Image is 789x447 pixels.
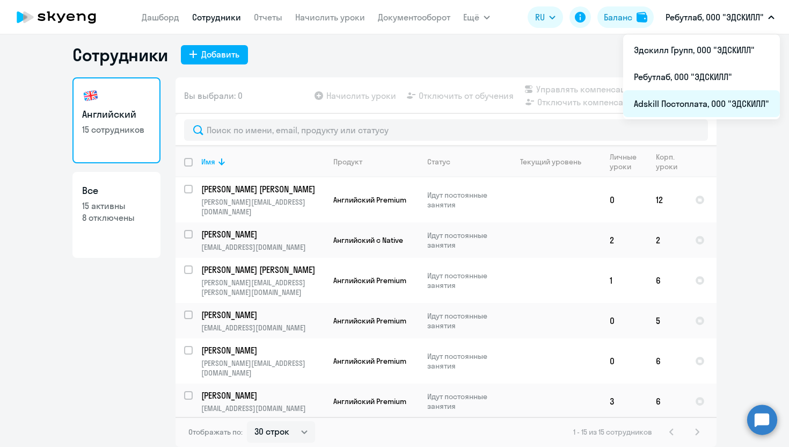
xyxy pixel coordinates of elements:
div: Продукт [333,157,362,167]
p: [EMAIL_ADDRESS][DOMAIN_NAME] [201,403,324,413]
div: Добавить [201,48,239,61]
span: Английский с Native [333,235,403,245]
button: Ребутлаб, ООО "ЭДСКИЛЛ" [660,4,780,30]
p: [PERSON_NAME] [201,390,323,401]
ul: Ещё [623,34,780,119]
div: Текущий уровень [510,157,601,167]
img: english [82,87,99,104]
div: Имя [201,157,215,167]
p: [PERSON_NAME][EMAIL_ADDRESS][DOMAIN_NAME] [201,358,324,378]
a: [PERSON_NAME] [201,390,324,401]
a: [PERSON_NAME] [PERSON_NAME] [201,183,324,195]
td: 1 [601,258,647,303]
a: Документооборот [378,12,450,23]
p: [EMAIL_ADDRESS][DOMAIN_NAME] [201,323,324,333]
div: Статус [427,157,450,167]
a: [PERSON_NAME] [PERSON_NAME] [201,264,324,276]
p: [PERSON_NAME] [201,344,323,356]
span: Английский Premium [333,276,406,285]
td: 6 [647,338,686,384]
div: Личные уроки [610,152,647,171]
td: 3 [601,384,647,419]
span: RU [535,11,545,24]
td: 0 [601,303,647,338]
span: 1 - 15 из 15 сотрудников [573,427,652,437]
p: 15 активны [82,200,151,212]
p: Идут постоянные занятия [427,271,501,290]
a: [PERSON_NAME] [201,309,324,321]
p: 8 отключены [82,212,151,223]
a: [PERSON_NAME] [201,228,324,240]
div: Личные уроки [610,152,640,171]
a: Английский15 сотрудников [72,77,160,163]
a: Дашборд [142,12,179,23]
div: Имя [201,157,324,167]
p: Идут постоянные занятия [427,311,501,330]
button: Добавить [181,45,248,64]
span: Ещё [463,11,479,24]
p: [PERSON_NAME] [201,309,323,321]
td: 0 [601,177,647,222]
p: [PERSON_NAME][EMAIL_ADDRESS][DOMAIN_NAME] [201,197,324,217]
a: Отчеты [254,12,282,23]
p: Идут постоянные занятия [427,230,501,250]
div: Текущий уровень [520,157,581,167]
span: Английский Premium [333,396,406,406]
td: 5 [647,303,686,338]
p: Идут постоянные занятия [427,190,501,210]
td: 6 [647,384,686,419]
span: Английский Premium [333,195,406,205]
p: [EMAIL_ADDRESS][DOMAIN_NAME] [201,242,324,252]
p: Ребутлаб, ООО "ЭДСКИЛЛ" [666,11,764,24]
h3: Английский [82,107,151,121]
p: [PERSON_NAME] [PERSON_NAME] [201,183,323,195]
button: Ещё [463,6,490,28]
span: Отображать по: [188,427,243,437]
button: RU [528,6,563,28]
img: balance [637,12,647,23]
h3: Все [82,184,151,198]
p: [PERSON_NAME] [PERSON_NAME] [201,264,323,276]
td: 6 [647,258,686,303]
h1: Сотрудники [72,44,168,66]
p: [PERSON_NAME][EMAIL_ADDRESS][PERSON_NAME][DOMAIN_NAME] [201,278,324,297]
td: 12 [647,177,686,222]
p: Идут постоянные занятия [427,392,501,411]
span: Вы выбрали: 0 [184,89,243,102]
td: 0 [601,338,647,384]
td: 2 [647,222,686,258]
input: Поиск по имени, email, продукту или статусу [184,119,708,141]
a: Сотрудники [192,12,241,23]
span: Английский Premium [333,316,406,326]
div: Статус [427,157,501,167]
a: Начислить уроки [295,12,365,23]
p: [PERSON_NAME] [201,228,323,240]
td: 2 [601,222,647,258]
div: Корп. уроки [656,152,686,171]
div: Корп. уроки [656,152,679,171]
p: 15 сотрудников [82,124,151,135]
a: Все15 активны8 отключены [72,172,160,258]
div: Баланс [604,11,632,24]
button: Балансbalance [597,6,654,28]
div: Продукт [333,157,418,167]
a: [PERSON_NAME] [201,344,324,356]
p: Идут постоянные занятия [427,351,501,371]
span: Английский Premium [333,356,406,366]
